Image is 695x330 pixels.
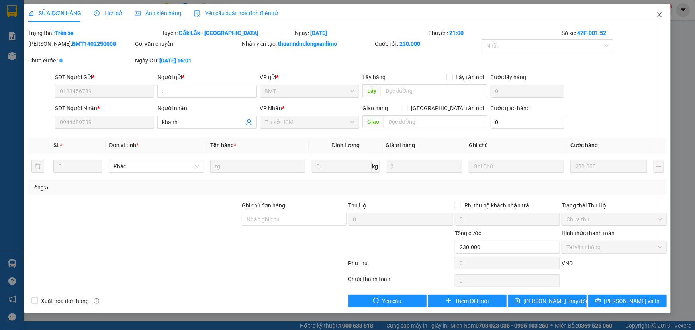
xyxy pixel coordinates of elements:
[491,105,530,111] label: Cước giao hàng
[53,142,60,148] span: SL
[179,30,258,36] b: Đắk Lắk - [GEOGRAPHIC_DATA]
[469,160,564,173] input: Ghi Chú
[562,201,667,210] div: Trạng thái Thu Hộ
[31,160,44,173] button: delete
[362,115,384,128] span: Giao
[55,30,74,36] b: Trên xe
[109,142,139,148] span: Đơn vị tính
[386,160,463,173] input: 0
[570,142,598,148] span: Cước hàng
[72,41,116,47] b: BMT1402250008
[331,142,360,148] span: Định lượng
[595,298,601,304] span: printer
[566,241,662,253] span: Tại văn phòng
[656,12,663,18] span: close
[260,105,282,111] span: VP Nhận
[570,160,647,173] input: 0
[372,160,380,173] span: kg
[449,30,464,36] b: 21:00
[260,73,359,82] div: VP gửi
[311,30,327,36] b: [DATE]
[27,29,161,37] div: Trạng thái:
[381,84,487,97] input: Dọc đường
[294,29,428,37] div: Ngày:
[348,259,454,273] div: Phụ thu
[382,297,401,305] span: Yêu cầu
[348,202,366,209] span: Thu Hộ
[194,10,278,16] span: Yêu cầu xuất hóa đơn điện tử
[562,260,573,266] span: VND
[408,104,487,113] span: [GEOGRAPHIC_DATA] tận nơi
[246,119,252,125] span: user-add
[375,39,480,48] div: Cước rồi :
[348,295,427,307] button: exclamation-circleYêu cầu
[38,297,92,305] span: Xuất hóa đơn hàng
[515,298,520,304] span: save
[446,298,452,304] span: plus
[28,56,133,65] div: Chưa cước :
[588,295,667,307] button: printer[PERSON_NAME] và In
[94,10,122,16] span: Lịch sử
[135,10,141,16] span: picture
[427,29,561,37] div: Chuyến:
[28,10,34,16] span: edit
[55,104,154,113] div: SĐT Người Nhận
[566,213,662,225] span: Chưa thu
[157,104,256,113] div: Người nhận
[455,297,489,305] span: Thêm ĐH mới
[362,84,381,97] span: Lấy
[386,142,415,148] span: Giá trị hàng
[135,39,240,48] div: Gói vận chuyển:
[242,202,286,209] label: Ghi chú đơn hàng
[453,73,487,82] span: Lấy tận nơi
[194,10,200,17] img: icon
[59,57,63,64] b: 0
[348,275,454,289] div: Chưa thanh toán
[648,4,671,26] button: Close
[491,116,564,129] input: Cước giao hàng
[159,57,192,64] b: [DATE] 16:01
[399,41,420,47] b: 230.000
[491,85,564,98] input: Cước lấy hàng
[491,74,527,80] label: Cước lấy hàng
[210,142,236,148] span: Tên hàng
[28,39,133,48] div: [PERSON_NAME]:
[94,298,99,304] span: info-circle
[428,295,507,307] button: plusThêm ĐH mới
[384,115,487,128] input: Dọc đường
[161,29,294,37] div: Tuyến:
[461,201,532,210] span: Phí thu hộ khách nhận trả
[362,105,388,111] span: Giao hàng
[28,10,81,16] span: SỬA ĐƠN HÀNG
[157,73,256,82] div: Người gửi
[94,10,100,16] span: clock-circle
[265,85,354,97] span: BMT
[561,29,668,37] div: Số xe:
[135,10,181,16] span: Ảnh kiện hàng
[210,160,305,173] input: VD: Bàn, Ghế
[466,138,567,153] th: Ghi chú
[455,230,481,236] span: Tổng cước
[562,230,615,236] label: Hình thức thanh toán
[135,56,240,65] div: Ngày GD:
[265,116,354,128] span: Trụ sở HCM
[362,74,386,80] span: Lấy hàng
[508,295,587,307] button: save[PERSON_NAME] thay đổi
[55,73,154,82] div: SĐT Người Gửi
[114,160,199,172] span: Khác
[654,160,664,173] button: plus
[577,30,606,36] b: 47F-001.52
[242,39,374,48] div: Nhân viên tạo:
[373,298,379,304] span: exclamation-circle
[31,183,268,192] div: Tổng: 5
[278,41,337,47] b: thuanndm.longvanlimo
[523,297,587,305] span: [PERSON_NAME] thay đổi
[242,213,347,226] input: Ghi chú đơn hàng
[604,297,660,305] span: [PERSON_NAME] và In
